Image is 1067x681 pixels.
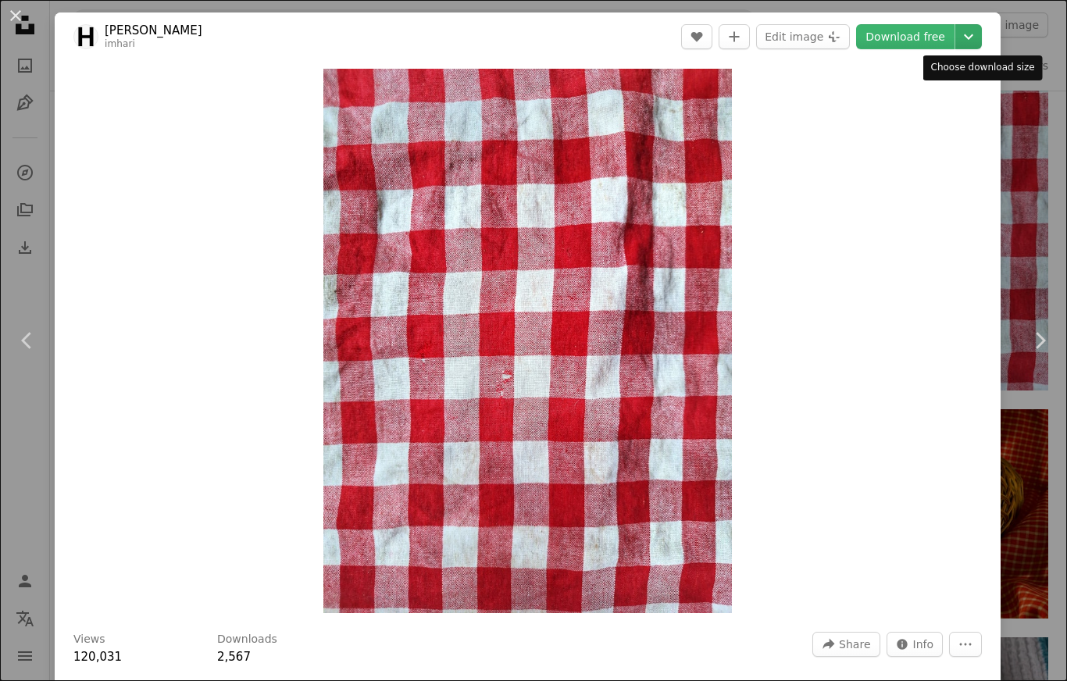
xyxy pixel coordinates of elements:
span: Share [839,633,870,656]
h3: Views [73,632,105,647]
a: Download free [856,24,955,49]
a: [PERSON_NAME] [105,23,202,38]
button: Choose download size [955,24,982,49]
img: a red and white checkered table cloth [323,69,732,613]
button: Zoom in on this image [323,69,732,613]
h3: Downloads [217,632,277,647]
button: More Actions [949,632,982,657]
button: Add to Collection [719,24,750,49]
a: imhari [105,38,135,49]
button: Like [681,24,712,49]
span: 120,031 [73,650,122,664]
button: Stats about this image [887,632,944,657]
a: Next [1012,266,1067,415]
img: Go to Harisankar Sahoo's profile [73,24,98,49]
span: 2,567 [217,650,251,664]
div: Choose download size [923,55,1043,80]
button: Edit image [756,24,850,49]
button: Share this image [812,632,880,657]
span: Info [913,633,934,656]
